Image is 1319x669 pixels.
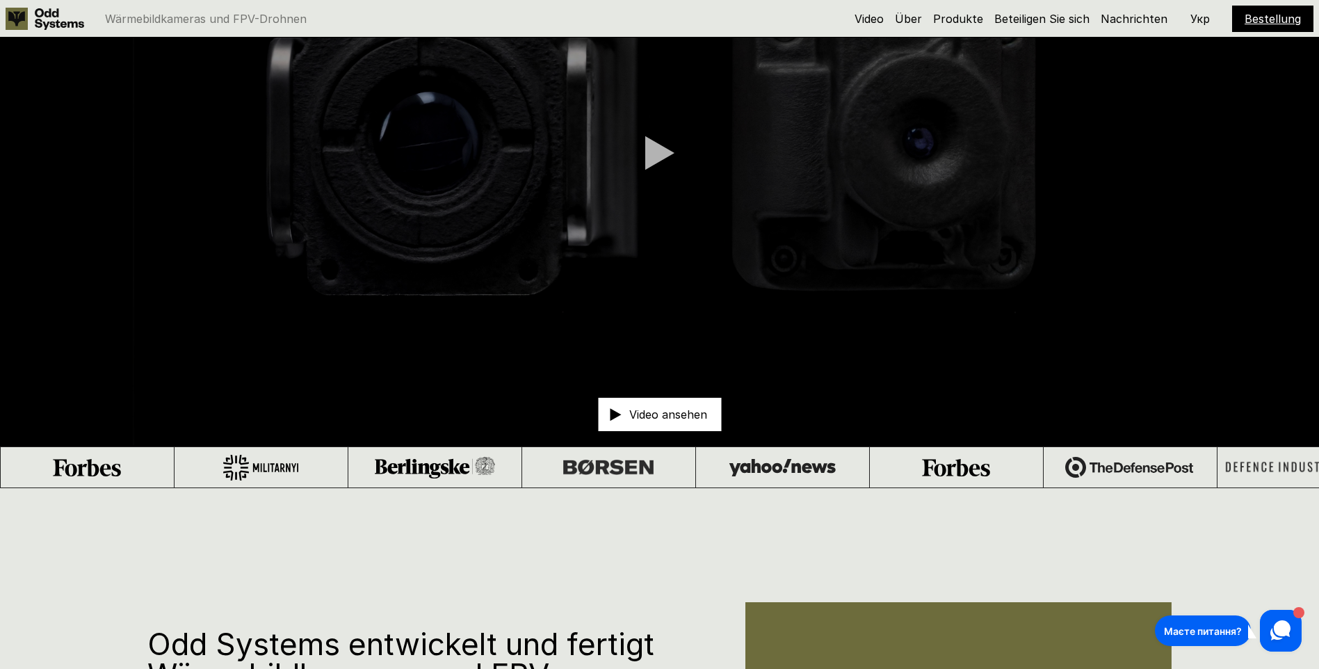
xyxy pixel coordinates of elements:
a: Beteiligen Sie sich [994,12,1090,26]
a: Bestellung [1245,12,1301,26]
a: Video [855,12,884,26]
font: Wärmebildkameras und FPV-Drohnen [105,12,307,26]
a: Über [895,12,922,26]
a: Nachrichten [1101,12,1167,26]
p: Video ansehen [629,409,707,420]
p: Укр [1190,13,1210,24]
a: Produkte [933,12,983,26]
iframe: HelpCrunch [1151,606,1305,655]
